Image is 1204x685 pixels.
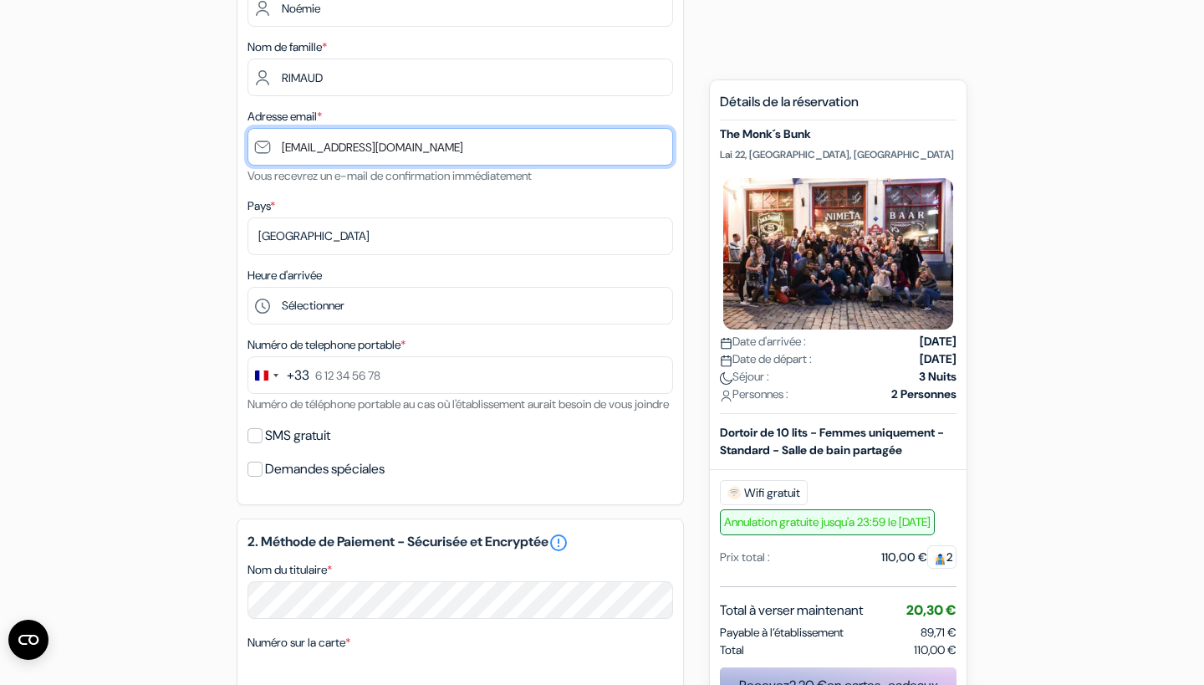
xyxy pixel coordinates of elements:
[727,486,741,499] img: free_wifi.svg
[720,390,732,402] img: user_icon.svg
[720,368,769,386] span: Séjour :
[927,545,957,569] span: 2
[720,350,812,368] span: Date de départ :
[906,601,957,619] span: 20,30 €
[247,108,322,125] label: Adresse email
[919,368,957,386] strong: 3 Nuits
[265,424,330,447] label: SMS gratuit
[720,127,957,141] h5: The Monk´s Bunk
[247,561,332,579] label: Nom du titulaire
[934,553,946,565] img: guest.svg
[720,480,808,505] span: Wifi gratuit
[247,356,673,394] input: 6 12 34 56 78
[248,357,309,393] button: Change country, selected France (+33)
[891,386,957,403] strong: 2 Personnes
[881,549,957,566] div: 110,00 €
[720,94,957,120] h5: Détails de la réservation
[720,355,732,367] img: calendar.svg
[920,333,957,350] strong: [DATE]
[720,642,744,659] span: Total
[914,642,957,659] span: 110,00 €
[720,601,863,621] span: Total à verser maintenant
[247,38,327,56] label: Nom de famille
[720,425,944,458] b: Dortoir de 10 lits - Femmes uniquement - Standard - Salle de bain partagée
[247,336,406,354] label: Numéro de telephone portable
[720,509,935,535] span: Annulation gratuite jusqu'a 23:59 le [DATE]
[247,396,669,412] small: Numéro de téléphone portable au cas où l'établissement aurait besoin de vous joindre
[287,366,309,386] div: +33
[720,372,732,385] img: moon.svg
[548,533,569,553] a: error_outline
[247,59,673,96] input: Entrer le nom de famille
[247,267,322,284] label: Heure d'arrivée
[247,533,673,553] h5: 2. Méthode de Paiement - Sécurisée et Encryptée
[247,197,275,215] label: Pays
[720,333,806,350] span: Date d'arrivée :
[920,350,957,368] strong: [DATE]
[921,625,957,640] span: 89,71 €
[720,624,844,642] span: Payable à l’établissement
[247,128,673,166] input: Entrer adresse e-mail
[247,634,350,652] label: Numéro sur la carte
[8,620,48,660] button: Ouvrir le widget CMP
[720,337,732,350] img: calendar.svg
[720,549,770,566] div: Prix total :
[720,148,957,161] p: Lai 22, [GEOGRAPHIC_DATA], [GEOGRAPHIC_DATA]
[265,458,385,481] label: Demandes spéciales
[247,168,532,183] small: Vous recevrez un e-mail de confirmation immédiatement
[720,386,788,403] span: Personnes :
